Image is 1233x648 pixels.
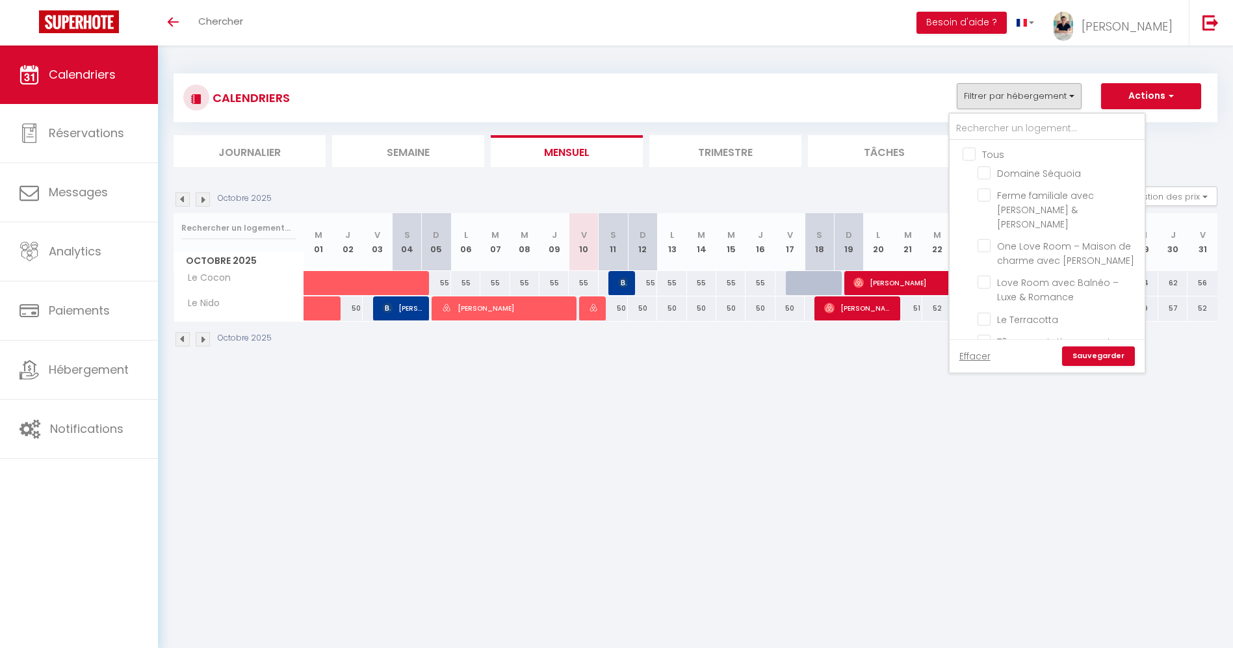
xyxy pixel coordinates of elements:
abbr: M [315,229,322,241]
span: Notifications [50,421,123,437]
th: 21 [893,213,922,271]
div: 62 [1158,271,1188,295]
abbr: S [816,229,822,241]
abbr: S [610,229,616,241]
div: 50 [716,296,746,320]
th: 13 [657,213,686,271]
button: Gestion des prix [1121,187,1217,206]
abbr: D [846,229,852,241]
div: 55 [569,271,598,295]
abbr: M [933,229,941,241]
th: 06 [451,213,480,271]
a: Sauvegarder [1062,346,1135,366]
li: Mensuel [491,135,643,167]
span: Le Cocon [176,271,234,285]
th: 31 [1188,213,1217,271]
div: 50 [599,296,628,320]
div: 52 [922,296,952,320]
span: [PERSON_NAME] [853,270,983,295]
abbr: M [697,229,705,241]
abbr: M [727,229,735,241]
img: ... [1054,12,1073,41]
div: 55 [510,271,539,295]
div: 55 [451,271,480,295]
img: logout [1202,14,1219,31]
div: 55 [716,271,746,295]
span: Le Nido [176,296,225,311]
th: 10 [569,213,598,271]
th: 04 [392,213,421,271]
p: Octobre 2025 [218,192,272,205]
div: 50 [775,296,805,320]
th: 19 [834,213,863,271]
th: 11 [599,213,628,271]
span: [PERSON_NAME] [441,296,571,320]
span: [PERSON_NAME] [382,296,422,320]
th: 03 [363,213,392,271]
li: Journalier [174,135,326,167]
abbr: V [787,229,793,241]
span: [PERSON_NAME] [824,296,894,320]
th: 15 [716,213,746,271]
th: 18 [805,213,834,271]
li: Tâches [808,135,960,167]
abbr: V [1200,229,1206,241]
div: 55 [687,271,716,295]
abbr: L [876,229,880,241]
th: 16 [746,213,775,271]
input: Rechercher un logement... [950,117,1145,140]
th: 02 [333,213,363,271]
span: Messages [49,184,108,200]
span: [PERSON_NAME] [588,296,598,320]
abbr: J [345,229,350,241]
span: Hébergement [49,361,129,378]
span: [PERSON_NAME] [1082,18,1173,34]
p: Octobre 2025 [218,332,272,344]
div: 55 [657,271,686,295]
abbr: M [904,229,912,241]
abbr: S [404,229,410,241]
abbr: D [433,229,439,241]
span: Chercher [198,14,243,28]
div: 51 [893,296,922,320]
div: 56 [1188,271,1217,295]
th: 08 [510,213,539,271]
th: 05 [422,213,451,271]
abbr: L [670,229,674,241]
button: Actions [1101,83,1201,109]
div: 50 [687,296,716,320]
th: 12 [628,213,657,271]
span: Analytics [49,243,101,259]
th: 07 [480,213,510,271]
th: 22 [922,213,952,271]
span: [PERSON_NAME] [618,270,628,295]
th: 14 [687,213,716,271]
span: Paiements [49,302,110,318]
div: 55 [746,271,775,295]
input: Rechercher un logement... [181,216,296,240]
abbr: M [521,229,528,241]
div: 50 [628,296,657,320]
abbr: J [758,229,763,241]
span: Octobre 2025 [174,252,304,270]
span: Calendriers [49,66,116,83]
span: Réservations [49,125,124,141]
abbr: L [464,229,468,241]
th: 09 [539,213,569,271]
span: One Love Room – Maison de charme avec [PERSON_NAME] [997,240,1134,267]
img: Super Booking [39,10,119,33]
abbr: V [374,229,380,241]
abbr: V [581,229,587,241]
a: Effacer [959,349,991,363]
abbr: D [640,229,646,241]
div: Filtrer par hébergement [948,112,1146,374]
th: 01 [304,213,333,271]
div: 50 [657,296,686,320]
abbr: J [552,229,557,241]
li: Semaine [332,135,484,167]
li: Trimestre [649,135,801,167]
h3: CALENDRIERS [209,83,290,112]
th: 17 [775,213,805,271]
div: 55 [628,271,657,295]
div: 55 [480,271,510,295]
